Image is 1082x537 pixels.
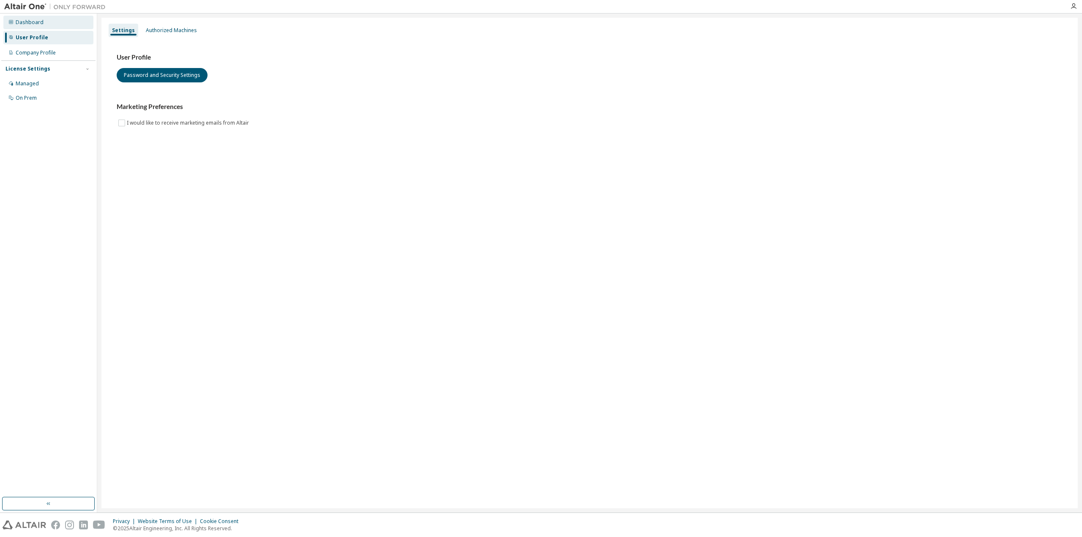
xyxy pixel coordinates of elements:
[117,68,208,82] button: Password and Security Settings
[117,103,1063,111] h3: Marketing Preferences
[113,518,138,525] div: Privacy
[117,53,1063,62] h3: User Profile
[16,19,44,26] div: Dashboard
[127,118,251,128] label: I would like to receive marketing emails from Altair
[79,521,88,529] img: linkedin.svg
[4,3,110,11] img: Altair One
[16,49,56,56] div: Company Profile
[16,95,37,101] div: On Prem
[5,65,50,72] div: License Settings
[65,521,74,529] img: instagram.svg
[51,521,60,529] img: facebook.svg
[112,27,135,34] div: Settings
[200,518,243,525] div: Cookie Consent
[113,525,243,532] p: © 2025 Altair Engineering, Inc. All Rights Reserved.
[16,80,39,87] div: Managed
[146,27,197,34] div: Authorized Machines
[3,521,46,529] img: altair_logo.svg
[16,34,48,41] div: User Profile
[93,521,105,529] img: youtube.svg
[138,518,200,525] div: Website Terms of Use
